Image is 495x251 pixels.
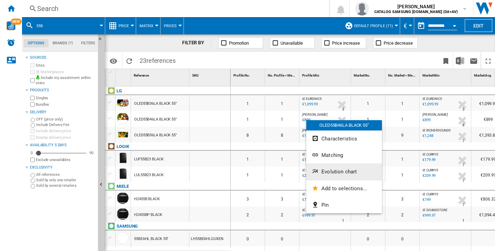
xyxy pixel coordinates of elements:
[321,185,367,192] span: Add to selections...
[306,197,382,213] button: Pin...
[321,136,357,142] span: Characteristics
[306,163,382,180] button: Evolution chart
[321,169,357,175] span: Evolution chart
[306,180,382,197] button: Add to selections...
[321,202,329,208] span: Pin
[306,147,382,163] button: Matching
[306,130,382,147] button: Characteristics
[321,152,343,158] span: Matching
[306,120,382,130] div: OLED55B46LA BLACK 55"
